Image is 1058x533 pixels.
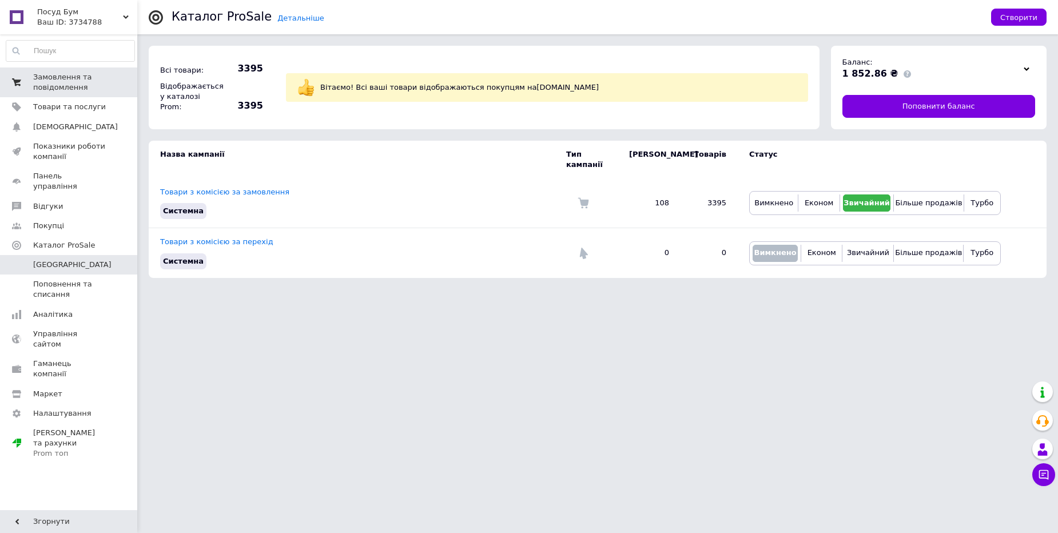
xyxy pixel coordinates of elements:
[157,62,220,78] div: Всі товари:
[578,248,589,259] img: Комісія за перехід
[895,248,962,257] span: Більше продажів
[618,178,681,228] td: 108
[223,100,263,112] span: 3395
[971,198,993,207] span: Турбо
[33,408,92,419] span: Налаштування
[902,101,975,112] span: Поповнити баланс
[895,198,962,207] span: Більше продажів
[754,198,793,207] span: Вимкнено
[618,228,681,278] td: 0
[897,194,960,212] button: Більше продажів
[37,7,123,17] span: Посуд Бум
[33,240,95,250] span: Каталог ProSale
[33,309,73,320] span: Аналітика
[33,428,106,459] span: [PERSON_NAME] та рахунки
[804,245,839,262] button: Економ
[172,11,272,23] div: Каталог ProSale
[1000,13,1037,22] span: Створити
[157,78,220,116] div: Відображається у каталозі Prom:
[163,257,204,265] span: Системна
[317,79,800,96] div: Вітаємо! Всі ваші товари відображаються покупцям на [DOMAIN_NAME]
[33,329,106,349] span: Управління сайтом
[847,248,889,257] span: Звичайний
[801,194,836,212] button: Економ
[163,206,204,215] span: Системна
[1032,463,1055,486] button: Чат з покупцем
[753,245,798,262] button: Вимкнено
[223,62,263,75] span: 3395
[845,245,890,262] button: Звичайний
[33,359,106,379] span: Гаманець компанії
[149,141,566,178] td: Назва кампанії
[297,79,315,96] img: :+1:
[808,248,836,257] span: Економ
[897,245,960,262] button: Більше продажів
[578,197,589,209] img: Комісія за замовлення
[753,194,795,212] button: Вимкнено
[618,141,681,178] td: [PERSON_NAME]
[754,248,796,257] span: Вимкнено
[33,279,106,300] span: Поповнення та списання
[738,141,1001,178] td: Статус
[844,198,890,207] span: Звичайний
[681,178,738,228] td: 3395
[681,228,738,278] td: 0
[33,102,106,112] span: Товари та послуги
[33,221,64,231] span: Покупці
[33,448,106,459] div: Prom топ
[33,201,63,212] span: Відгуки
[842,68,898,79] span: 1 852.86 ₴
[6,41,134,61] input: Пошук
[991,9,1047,26] button: Створити
[33,389,62,399] span: Маркет
[37,17,137,27] div: Ваш ID: 3734788
[160,237,273,246] a: Товари з комісією за перехід
[967,194,997,212] button: Турбо
[971,248,993,257] span: Турбо
[33,122,118,132] span: [DEMOGRAPHIC_DATA]
[277,14,324,22] a: Детальніше
[842,58,873,66] span: Баланс:
[805,198,833,207] span: Економ
[33,141,106,162] span: Показники роботи компанії
[33,260,112,270] span: [GEOGRAPHIC_DATA]
[160,188,289,196] a: Товари з комісією за замовлення
[566,141,618,178] td: Тип кампанії
[33,72,106,93] span: Замовлення та повідомлення
[842,95,1036,118] a: Поповнити баланс
[681,141,738,178] td: Товарів
[843,194,891,212] button: Звичайний
[33,171,106,192] span: Панель управління
[966,245,997,262] button: Турбо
